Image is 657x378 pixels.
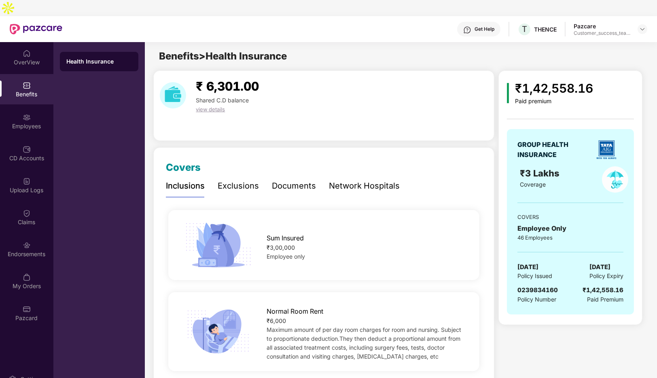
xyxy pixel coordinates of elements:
[592,136,621,164] img: insurerLogo
[507,83,509,103] img: icon
[23,81,31,89] img: svg+xml;base64,PHN2ZyBpZD0iQmVuZWZpdHMiIHhtbG5zPSJodHRwOi8vd3d3LnczLm9yZy8yMDAwL3N2ZyIgd2lkdGg9Ij...
[267,326,461,360] span: Maximum amount of per day room charges for room and nursing. Subject to proportionate deduction.T...
[23,113,31,121] img: svg+xml;base64,PHN2ZyBpZD0iRW1wbG95ZWVzIiB4bWxucz0iaHR0cDovL3d3dy53My5vcmcvMjAwMC9zdmciIHdpZHRoPS...
[23,177,31,185] img: svg+xml;base64,PHN2ZyBpZD0iVXBsb2FkX0xvZ3MiIGRhdGEtbmFtZT0iVXBsb2FkIExvZ3MiIHhtbG5zPSJodHRwOi8vd3...
[534,25,557,33] div: THENCE
[517,234,623,242] div: 46 Employees
[159,50,287,62] span: Benefits > Health Insurance
[267,306,323,316] span: Normal Room Rent
[589,262,610,272] span: [DATE]
[182,307,254,357] img: icon
[602,166,628,193] img: policyIcon
[23,145,31,153] img: svg+xml;base64,PHN2ZyBpZD0iQ0RfQWNjb3VudHMiIGRhdGEtbmFtZT0iQ0QgQWNjb3VudHMiIHhtbG5zPSJodHRwOi8vd3...
[583,285,623,295] div: ₹1,42,558.16
[23,49,31,57] img: svg+xml;base64,PHN2ZyBpZD0iSG9tZSIgeG1sbnM9Imh0dHA6Ly93d3cudzMub3JnLzIwMDAvc3ZnIiB3aWR0aD0iMjAiIG...
[267,233,304,243] span: Sum Insured
[517,286,558,294] span: 0239834160
[196,97,249,104] span: Shared C.D balance
[574,22,630,30] div: Pazcare
[166,180,205,192] div: Inclusions
[574,30,630,36] div: Customer_success_team_lead
[23,273,31,281] img: svg+xml;base64,PHN2ZyBpZD0iTXlfT3JkZXJzIiBkYXRhLW5hbWU9Ik15IE9yZGVycyIgeG1sbnM9Imh0dHA6Ly93d3cudz...
[517,296,556,303] span: Policy Number
[587,295,623,304] span: Paid Premium
[267,253,305,260] span: Employee only
[517,213,623,221] div: COVERS
[517,262,538,272] span: [DATE]
[517,223,623,234] div: Employee Only
[182,220,254,270] img: icon
[10,24,62,34] img: New Pazcare Logo
[515,79,593,98] div: ₹1,42,558.16
[267,316,465,325] div: ₹6,000
[23,209,31,217] img: svg+xml;base64,PHN2ZyBpZD0iQ2xhaW0iIHhtbG5zPSJodHRwOi8vd3d3LnczLm9yZy8yMDAwL3N2ZyIgd2lkdGg9IjIwIi...
[160,82,186,108] img: download
[329,180,400,192] div: Network Hospitals
[515,98,593,105] div: Paid premium
[166,161,201,173] span: Covers
[218,180,259,192] div: Exclusions
[520,181,546,188] span: Coverage
[196,79,259,93] span: ₹ 6,301.00
[517,140,588,160] div: GROUP HEALTH INSURANCE
[522,24,527,34] span: T
[639,26,646,32] img: svg+xml;base64,PHN2ZyBpZD0iRHJvcGRvd24tMzJ4MzIiIHhtbG5zPSJodHRwOi8vd3d3LnczLm9yZy8yMDAwL3N2ZyIgd2...
[23,241,31,249] img: svg+xml;base64,PHN2ZyBpZD0iRW5kb3JzZW1lbnRzIiB4bWxucz0iaHR0cDovL3d3dy53My5vcmcvMjAwMC9zdmciIHdpZH...
[517,272,552,280] span: Policy Issued
[475,26,494,32] div: Get Help
[589,272,623,280] span: Policy Expiry
[66,57,132,66] div: Health Insurance
[520,168,562,178] span: ₹3 Lakhs
[23,305,31,313] img: svg+xml;base64,PHN2ZyBpZD0iUGF6Y2FyZCIgeG1sbnM9Imh0dHA6Ly93d3cudzMub3JnLzIwMDAvc3ZnIiB3aWR0aD0iMj...
[196,106,225,113] span: view details
[272,180,316,192] div: Documents
[267,243,465,252] div: ₹3,00,000
[463,26,471,34] img: svg+xml;base64,PHN2ZyBpZD0iSGVscC0zMngzMiIgeG1sbnM9Imh0dHA6Ly93d3cudzMub3JnLzIwMDAvc3ZnIiB3aWR0aD...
